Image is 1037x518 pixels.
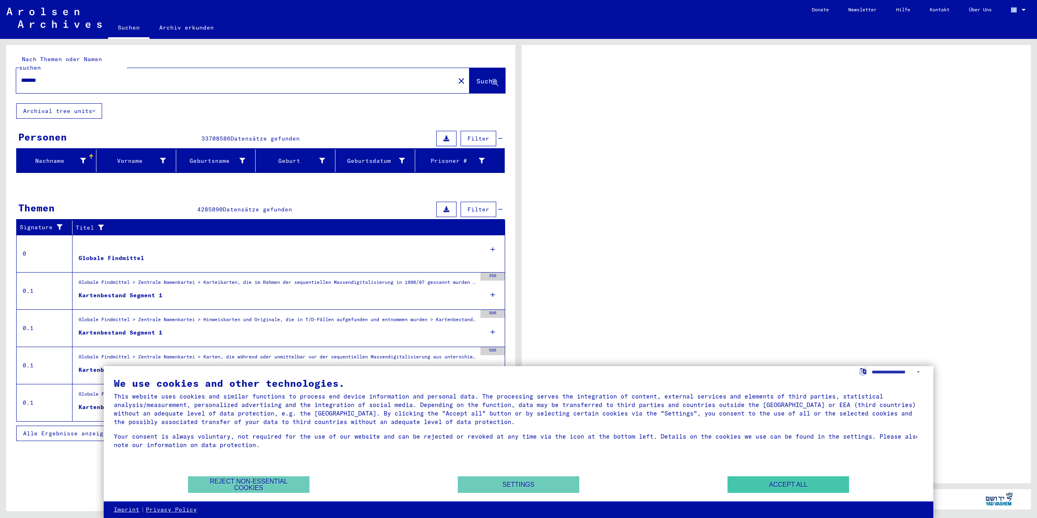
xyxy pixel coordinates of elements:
[79,328,162,337] div: Kartenbestand Segment 1
[467,135,489,142] span: Filter
[96,149,176,172] mat-header-cell: Vorname
[476,77,497,85] span: Suche
[79,390,476,402] div: Globale Findmittel > Zentrale Namenkartei > phonetisch sortierte Hinweiskarten, die für die Digit...
[114,506,139,514] a: Imprint
[17,347,73,384] td: 0.1
[453,72,469,89] button: Clear
[339,154,415,167] div: Geburtsdatum
[197,206,223,213] span: 4285890
[223,206,292,213] span: Datensätze gefunden
[18,130,67,144] div: Personen
[415,149,504,172] mat-header-cell: Prisoner #
[188,476,309,493] button: Reject non-essential cookies
[17,272,73,309] td: 0.1
[20,221,74,234] div: Signature
[17,384,73,421] td: 0.1
[457,76,466,86] mat-icon: close
[20,157,86,165] div: Nachname
[76,224,489,232] div: Titel
[108,18,149,39] a: Suchen
[259,154,335,167] div: Geburt‏
[467,206,489,213] span: Filter
[146,506,197,514] a: Privacy Policy
[149,18,224,37] a: Archiv erkunden
[418,157,484,165] div: Prisoner #
[469,68,505,93] button: Suche
[480,347,505,355] div: 500
[1011,7,1020,13] span: DE
[984,489,1014,509] img: yv_logo.png
[17,235,73,272] td: 0
[480,273,505,281] div: 350
[79,316,476,327] div: Globale Findmittel > Zentrale Namenkartei > Hinweiskarten und Originale, die in T/D-Fällen aufgef...
[114,432,923,449] div: Your consent is always voluntary, not required for the use of our website and can be rejected or ...
[335,149,415,172] mat-header-cell: Geburtsdatum
[728,476,849,493] button: Accept all
[480,310,505,318] div: 500
[20,154,96,167] div: Nachname
[230,135,300,142] span: Datensätze gefunden
[201,135,230,142] span: 33708586
[79,254,144,262] div: Globale Findmittel
[16,103,102,119] button: Archival tree units
[18,200,55,215] div: Themen
[114,392,923,426] div: This website uses cookies and similar functions to process end device information and personal da...
[19,55,102,71] mat-label: Nach Themen oder Namen suchen
[79,291,162,300] div: Kartenbestand Segment 1
[6,8,102,28] img: Arolsen_neg.svg
[461,131,496,146] button: Filter
[79,403,162,411] div: Kartenbestand Segment 1
[79,353,476,365] div: Globale Findmittel > Zentrale Namenkartei > Karten, die während oder unmittelbar vor der sequenti...
[114,378,923,388] div: We use cookies and other technologies.
[179,154,256,167] div: Geburtsname
[79,366,162,374] div: Kartenbestand Segment 1
[461,202,496,217] button: Filter
[17,149,96,172] mat-header-cell: Nachname
[418,154,495,167] div: Prisoner #
[100,154,176,167] div: Vorname
[17,309,73,347] td: 0.1
[23,430,111,437] span: Alle Ergebnisse anzeigen
[16,426,122,441] button: Alle Ergebnisse anzeigen
[76,221,497,234] div: Titel
[79,279,476,290] div: Globale Findmittel > Zentrale Namenkartei > Karteikarten, die im Rahmen der sequentiellen Massend...
[100,157,166,165] div: Vorname
[179,157,245,165] div: Geburtsname
[458,476,579,493] button: Settings
[256,149,335,172] mat-header-cell: Geburt‏
[176,149,256,172] mat-header-cell: Geburtsname
[259,157,325,165] div: Geburt‏
[339,157,405,165] div: Geburtsdatum
[20,223,66,232] div: Signature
